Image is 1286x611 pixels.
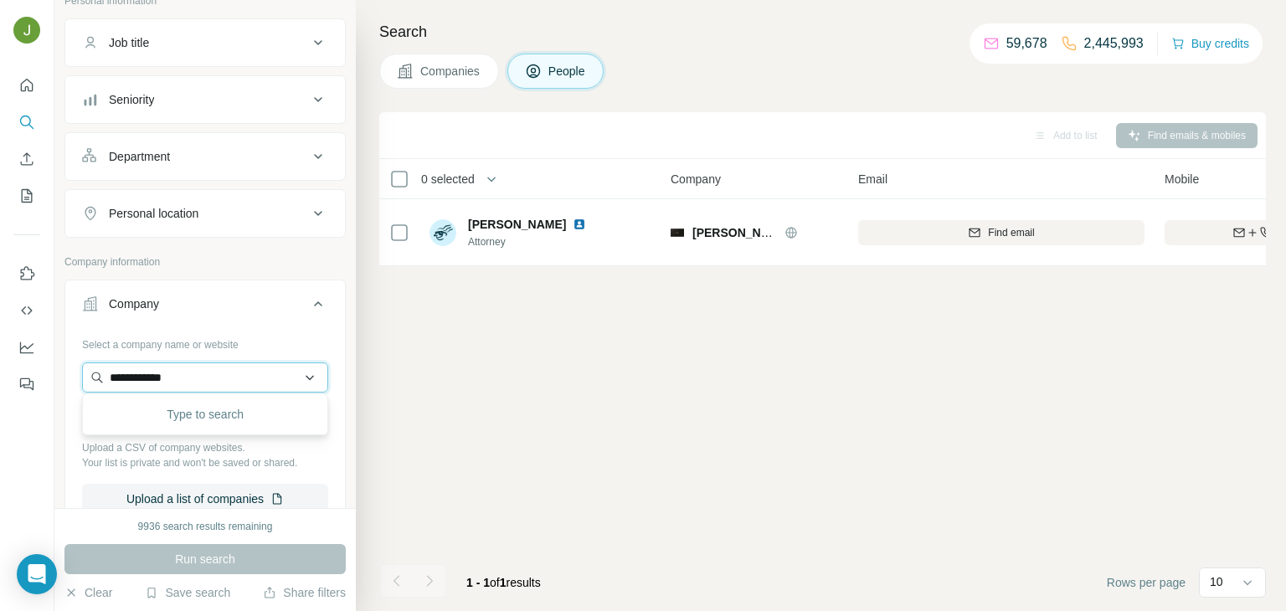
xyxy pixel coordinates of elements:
div: 9936 search results remaining [138,519,273,534]
img: Logo of Almanzar-Paramino Law [671,226,684,239]
p: 10 [1210,573,1223,590]
button: Department [65,136,345,177]
button: Share filters [263,584,346,601]
button: Job title [65,23,345,63]
button: Company [65,284,345,331]
h4: Search [379,20,1266,44]
button: Feedback [13,369,40,399]
div: Select a company name or website [82,331,328,352]
button: Personal location [65,193,345,234]
button: My lists [13,181,40,211]
button: Enrich CSV [13,144,40,174]
button: Use Surfe API [13,295,40,326]
span: [PERSON_NAME] [468,218,566,231]
span: Company [671,171,721,187]
button: Buy credits [1171,32,1249,55]
div: Seniority [109,91,154,108]
button: Dashboard [13,332,40,362]
button: Quick start [13,70,40,100]
p: Your list is private and won't be saved or shared. [82,455,328,470]
button: Clear [64,584,112,601]
span: Rows per page [1107,574,1186,591]
button: Save search [145,584,230,601]
span: results [466,576,541,589]
span: Email [858,171,887,187]
p: 59,678 [1006,33,1047,54]
span: Attorney [468,234,606,249]
span: 0 selected [421,171,475,187]
p: Company information [64,254,346,270]
button: Seniority [65,80,345,120]
button: Find email [858,220,1145,245]
div: Open Intercom Messenger [17,554,57,594]
span: Mobile [1165,171,1199,187]
div: Job title [109,34,149,51]
p: 2,445,993 [1084,33,1144,54]
img: LinkedIn logo [573,218,586,231]
p: Upload a CSV of company websites. [82,440,328,455]
button: Search [13,107,40,137]
div: Company [109,295,159,312]
span: 1 - 1 [466,576,490,589]
span: People [548,63,587,80]
img: Avatar [430,219,456,246]
img: Avatar [13,17,40,44]
span: Find email [988,225,1034,240]
span: Companies [420,63,481,80]
button: Upload a list of companies [82,484,328,514]
span: 1 [500,576,507,589]
div: Department [109,148,170,165]
div: Type to search [86,398,324,431]
span: [PERSON_NAME] Law [692,226,817,239]
button: Use Surfe on LinkedIn [13,259,40,289]
div: Personal location [109,205,198,222]
span: of [490,576,500,589]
